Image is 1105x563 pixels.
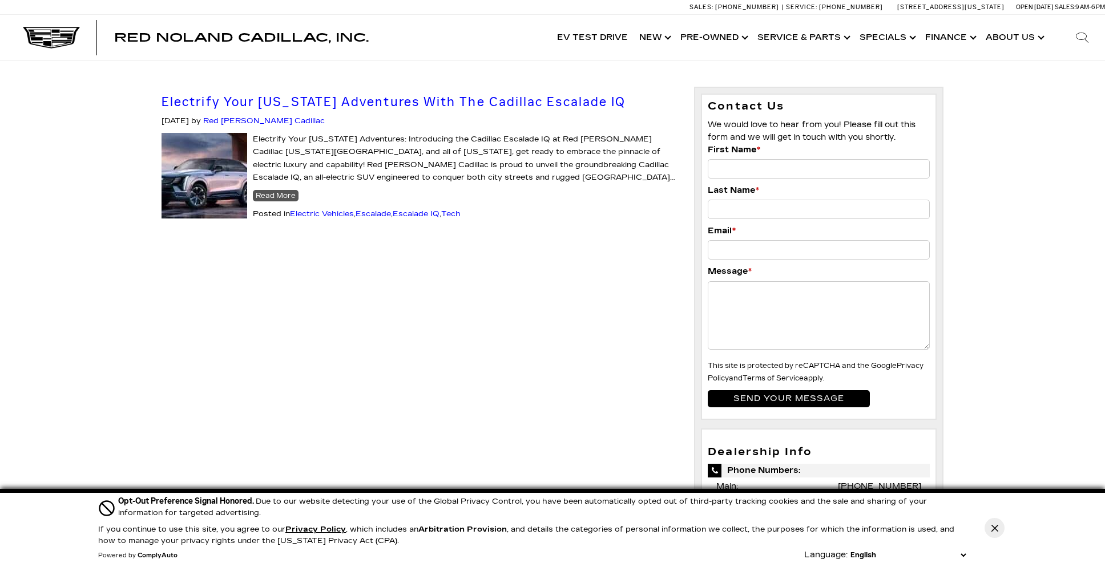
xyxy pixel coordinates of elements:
a: Pre-Owned [675,15,752,60]
a: ComplyAuto [138,552,178,559]
small: This site is protected by reCAPTCHA and the Google and apply. [708,362,923,382]
a: [STREET_ADDRESS][US_STATE] [897,3,1005,11]
p: If you continue to use this site, you agree to our , which includes an , and details the categori... [98,525,954,545]
button: Close Button [985,518,1005,538]
img: Cadillac Dark Logo with Cadillac White Text [23,27,80,48]
div: Language: [804,551,848,559]
a: Privacy Policy [285,525,346,534]
div: Powered by [98,552,178,559]
a: Service: [PHONE_NUMBER] [782,4,886,10]
a: Escalade IQ [393,209,439,218]
a: Read More [253,190,299,201]
span: [PHONE_NUMBER] [715,3,779,11]
a: EV Test Drive [551,15,634,60]
a: Privacy Policy [708,362,923,382]
a: Electrify Your [US_STATE] Adventures With The Cadillac Escalade IQ [162,94,626,110]
span: Opt-Out Preference Signal Honored . [118,496,256,506]
a: Sales: [PHONE_NUMBER] [689,4,782,10]
div: Posted in , , , [162,208,677,220]
span: 9 AM-6 PM [1075,3,1105,11]
a: Escalade [356,209,391,218]
a: Red [PERSON_NAME] Cadillac [203,116,325,125]
span: Phone Numbers: [708,464,930,477]
h3: Contact Us [708,100,930,113]
a: Electric Vehicles [290,209,354,218]
span: by [191,116,201,125]
a: Tech [441,209,461,218]
div: Due to our website detecting your use of the Global Privacy Control, you have been automatically ... [118,495,969,519]
span: We would love to hear from you! Please fill out this form and we will get in touch with you shortly. [708,120,916,142]
label: Email [708,225,736,237]
a: Service & Parts [752,15,854,60]
strong: Arbitration Provision [418,525,507,534]
a: Red Noland Cadillac, Inc. [114,32,369,43]
label: Last Name [708,184,759,197]
span: Red Noland Cadillac, Inc. [114,31,369,44]
a: About Us [980,15,1048,60]
p: Electrify Your [US_STATE] Adventures: Introducing the Cadillac Escalade IQ at Red [PERSON_NAME] C... [162,133,677,183]
a: [PHONE_NUMBER] [838,481,921,491]
a: Finance [920,15,980,60]
span: Open [DATE] [1016,3,1054,11]
h3: Dealership Info [708,447,930,458]
label: Message [708,265,752,278]
label: First Name [708,144,760,156]
a: Specials [854,15,920,60]
span: Main: [716,481,738,491]
span: [PHONE_NUMBER] [819,3,883,11]
span: Sales: [689,3,713,11]
span: [DATE] [162,116,189,125]
select: Language Select [848,549,969,561]
input: Send your message [708,390,869,407]
span: Sales: [1055,3,1075,11]
a: New [634,15,675,60]
span: Service: [786,3,817,11]
a: Terms of Service [743,374,804,382]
